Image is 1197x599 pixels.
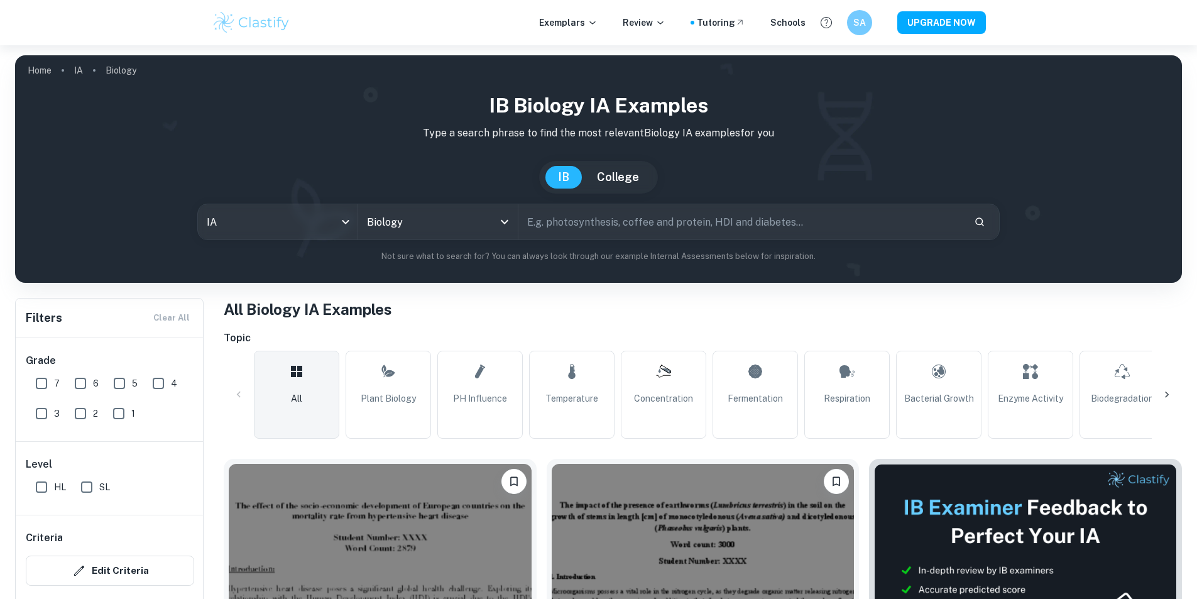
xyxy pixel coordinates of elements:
span: Concentration [634,392,693,405]
span: 6 [93,376,99,390]
span: Bacterial Growth [904,392,974,405]
a: Tutoring [697,16,745,30]
span: 1 [131,407,135,420]
h6: Grade [26,353,194,368]
input: E.g. photosynthesis, coffee and protein, HDI and diabetes... [518,204,964,239]
span: 3 [54,407,60,420]
button: SA [847,10,872,35]
h6: Filters [26,309,62,327]
h1: All Biology IA Examples [224,298,1182,321]
a: IA [74,62,83,79]
button: Bookmark [501,469,527,494]
span: 2 [93,407,98,420]
button: UPGRADE NOW [897,11,986,34]
p: Review [623,16,665,30]
button: IB [545,166,582,189]
p: Exemplars [539,16,598,30]
h6: SA [852,16,866,30]
button: Help and Feedback [816,12,837,33]
span: Plant Biology [361,392,416,405]
span: Temperature [545,392,598,405]
h6: Criteria [26,530,63,546]
span: All [291,392,302,405]
button: Search [969,211,990,233]
a: Home [28,62,52,79]
a: Schools [770,16,806,30]
button: Edit Criteria [26,556,194,586]
span: Biodegradation [1091,392,1154,405]
button: Open [496,213,513,231]
span: 4 [171,376,177,390]
span: 5 [132,376,138,390]
img: profile cover [15,55,1182,283]
h6: Topic [224,331,1182,346]
button: Bookmark [824,469,849,494]
span: SL [99,480,110,494]
span: Fermentation [728,392,783,405]
h1: IB Biology IA examples [25,91,1172,121]
p: Biology [106,63,136,77]
img: Clastify logo [212,10,292,35]
span: 7 [54,376,60,390]
span: pH Influence [453,392,507,405]
p: Not sure what to search for? You can always look through our example Internal Assessments below f... [25,250,1172,263]
button: College [584,166,652,189]
h6: Level [26,457,194,472]
span: Respiration [824,392,870,405]
span: Enzyme Activity [998,392,1063,405]
p: Type a search phrase to find the most relevant Biology IA examples for you [25,126,1172,141]
div: IA [198,204,358,239]
span: HL [54,480,66,494]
